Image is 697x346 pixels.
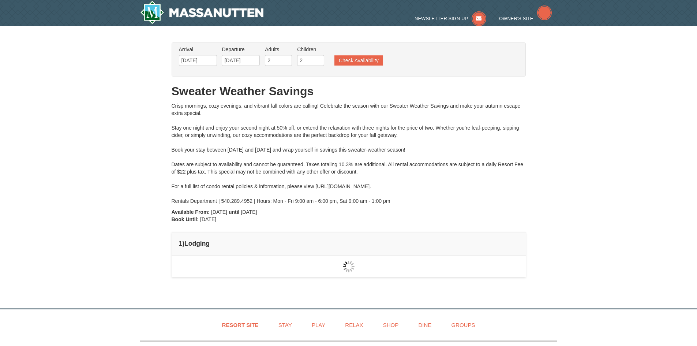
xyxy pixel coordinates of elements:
[265,46,292,53] label: Adults
[269,317,301,333] a: Stay
[172,216,199,222] strong: Book Until:
[140,1,264,24] img: Massanutten Resort Logo
[303,317,334,333] a: Play
[415,16,468,21] span: Newsletter Sign Up
[334,55,383,66] button: Check Availability
[222,46,260,53] label: Departure
[172,102,526,205] div: Crisp mornings, cozy evenings, and vibrant fall colors are calling! Celebrate the season with our...
[211,209,227,215] span: [DATE]
[179,46,217,53] label: Arrival
[172,209,210,215] strong: Available From:
[229,209,240,215] strong: until
[499,16,552,21] a: Owner's Site
[179,240,518,247] h4: 1 Lodging
[409,317,441,333] a: Dine
[200,216,216,222] span: [DATE]
[140,1,264,24] a: Massanutten Resort
[336,317,372,333] a: Relax
[374,317,408,333] a: Shop
[499,16,533,21] span: Owner's Site
[297,46,324,53] label: Children
[241,209,257,215] span: [DATE]
[343,261,355,272] img: wait gif
[415,16,486,21] a: Newsletter Sign Up
[182,240,184,247] span: )
[172,84,526,98] h1: Sweater Weather Savings
[442,317,484,333] a: Groups
[213,317,268,333] a: Resort Site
